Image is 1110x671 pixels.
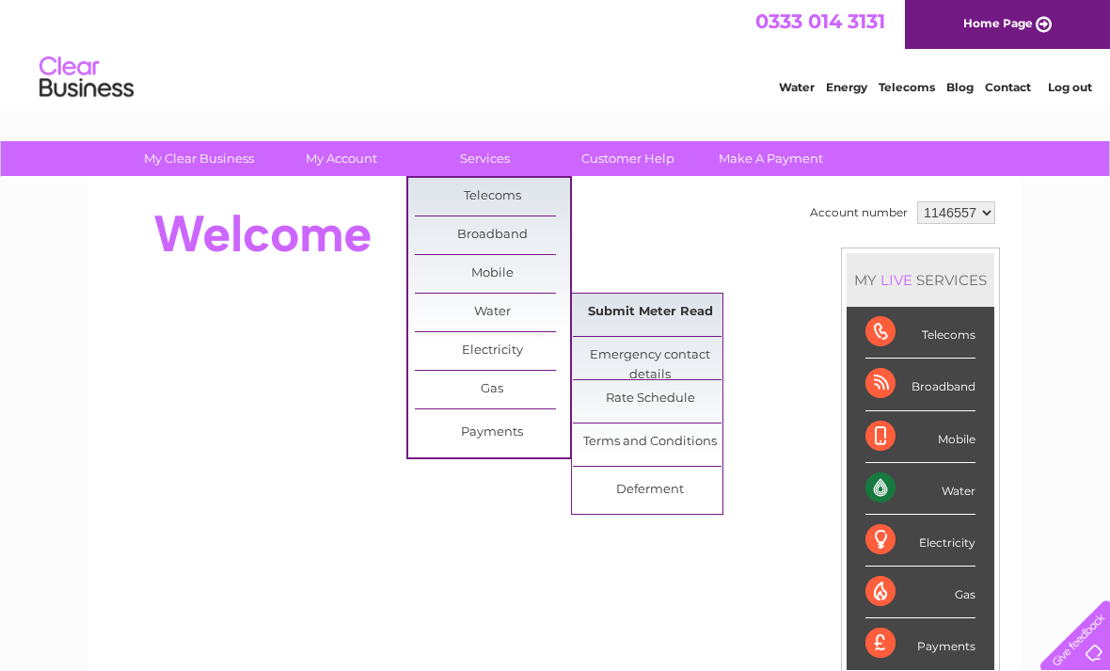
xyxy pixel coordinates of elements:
a: Telecoms [879,80,935,94]
img: logo.png [39,49,135,106]
div: Payments [865,618,975,669]
td: Account number [805,197,912,229]
div: Mobile [865,411,975,463]
a: Make A Payment [693,141,848,176]
a: Electricity [415,332,570,370]
a: Contact [985,80,1031,94]
a: 0333 014 3131 [755,9,885,33]
div: Gas [865,567,975,618]
div: Clear Business is a trading name of Verastar Limited (registered in [GEOGRAPHIC_DATA] No. 3667643... [112,10,1001,91]
a: Deferment [573,471,728,509]
div: Water [865,463,975,515]
a: Customer Help [550,141,706,176]
a: Energy [826,80,867,94]
a: Submit Meter Read [573,294,728,331]
div: Electricity [865,515,975,567]
a: My Clear Business [121,141,277,176]
a: Gas [415,371,570,408]
a: Broadband [415,216,570,254]
a: Log out [1048,80,1092,94]
div: Telecoms [865,307,975,359]
a: Rate Schedule [573,380,728,418]
a: Telecoms [415,178,570,216]
a: Water [415,294,570,331]
a: Services [407,141,563,176]
a: Water [779,80,815,94]
div: LIVE [877,271,916,289]
div: MY SERVICES [847,253,994,307]
a: My Account [264,141,420,176]
a: Payments [415,414,570,452]
a: Terms and Conditions [573,423,728,461]
div: Broadband [865,359,975,410]
a: Mobile [415,255,570,293]
a: Blog [946,80,974,94]
a: Emergency contact details [573,337,728,375]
